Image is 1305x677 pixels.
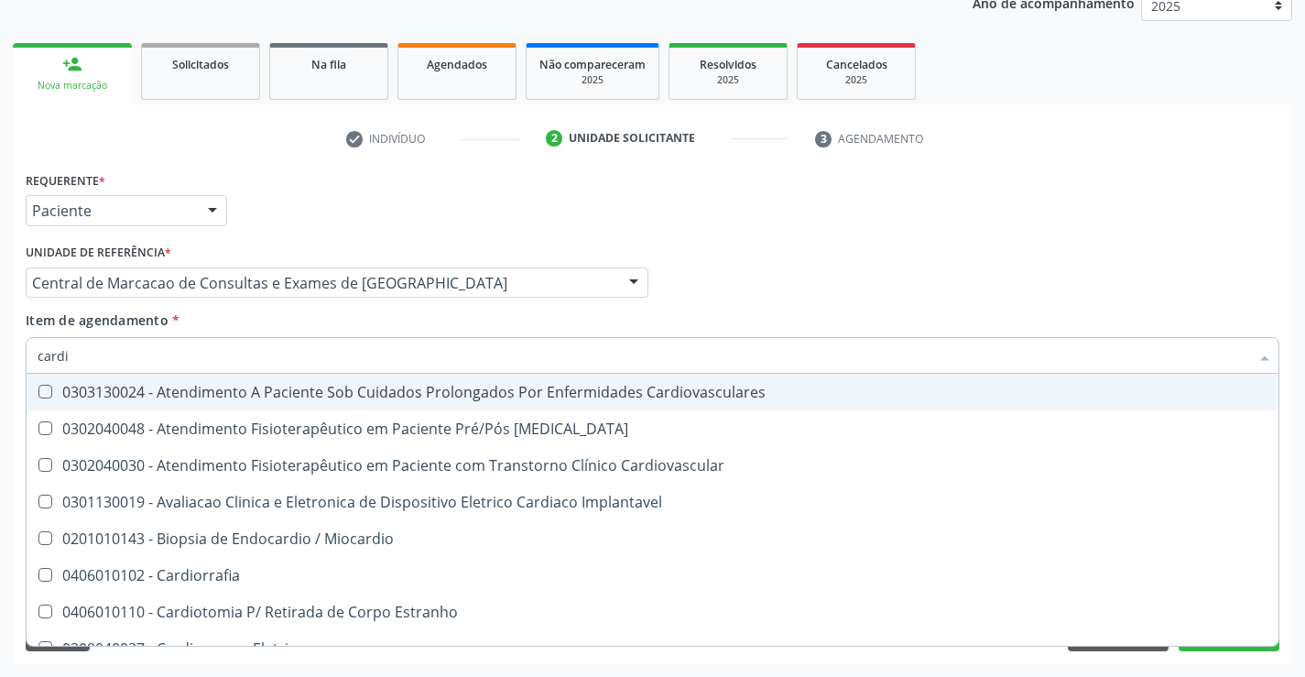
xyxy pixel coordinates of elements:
div: Unidade solicitante [569,130,695,147]
div: 0406010110 - Cardiotomia P/ Retirada de Corpo Estranho [38,605,1267,619]
div: 0406010102 - Cardiorrafia [38,568,1267,583]
div: 2025 [810,73,902,87]
div: 0309040027 - Cardioversao Eletrica [38,641,1267,656]
span: Agendados [427,57,487,72]
label: Requerente [26,167,105,195]
div: 0303130024 - Atendimento A Paciente Sob Cuidados Prolongados Por Enfermidades Cardiovasculares [38,385,1267,399]
div: person_add [62,54,82,74]
input: Buscar por procedimentos [38,337,1249,374]
span: Resolvidos [700,57,756,72]
span: Central de Marcacao de Consultas e Exames de [GEOGRAPHIC_DATA] [32,274,611,292]
span: Não compareceram [539,57,646,72]
span: Item de agendamento [26,311,169,329]
div: 0201010143 - Biopsia de Endocardio / Miocardio [38,531,1267,546]
span: Paciente [32,202,190,220]
span: Na fila [311,57,346,72]
div: Nova marcação [26,79,119,93]
span: Cancelados [826,57,887,72]
div: 2 [546,130,562,147]
span: Solicitados [172,57,229,72]
div: 0302040030 - Atendimento Fisioterapêutico em Paciente com Transtorno Clínico Cardiovascular [38,458,1267,473]
div: 2025 [539,73,646,87]
label: Unidade de referência [26,239,171,268]
div: 0301130019 - Avaliacao Clinica e Eletronica de Dispositivo Eletrico Cardiaco Implantavel [38,495,1267,509]
div: 0302040048 - Atendimento Fisioterapêutico em Paciente Pré/Pós [MEDICAL_DATA] [38,421,1267,436]
div: 2025 [682,73,774,87]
